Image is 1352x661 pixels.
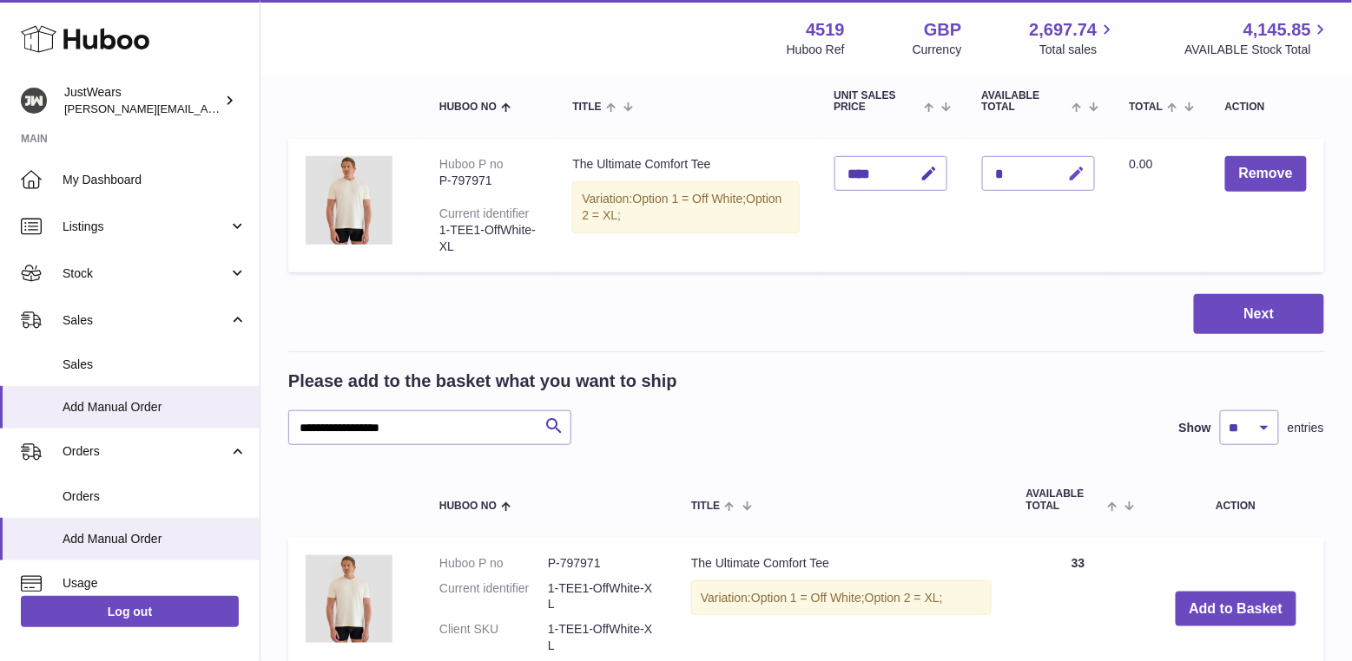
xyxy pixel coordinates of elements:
label: Show [1179,420,1211,436]
div: Variation: [691,580,992,616]
span: Title [691,501,720,512]
h2: Please add to the basket what you want to ship [288,370,677,393]
img: The Ultimate Comfort Tee [306,156,392,244]
th: Action [1148,471,1324,528]
img: josh@just-wears.com [21,88,47,114]
span: 0.00 [1130,157,1153,171]
div: Current identifier [439,206,530,220]
dt: Current identifier [439,580,548,613]
span: Option 1 = Off White; [751,591,865,605]
span: entries [1288,420,1324,436]
span: Unit Sales Price [834,90,920,113]
span: Orders [63,488,247,505]
div: P-797971 [439,173,538,189]
span: AVAILABLE Total [982,90,1068,113]
strong: 4519 [806,18,845,42]
a: 2,697.74 Total sales [1030,18,1118,58]
span: Add Manual Order [63,399,247,416]
span: Option 2 = XL; [865,591,943,605]
span: Option 2 = XL; [582,192,782,222]
dd: 1-TEE1-OffWhite-XL [548,621,656,654]
span: 2,697.74 [1030,18,1098,42]
span: Listings [63,219,228,235]
span: Usage [63,575,247,592]
button: Next [1194,294,1324,335]
span: Option 1 = Off White; [633,192,747,206]
td: The Ultimate Comfort Tee [555,139,816,272]
span: AVAILABLE Total [1026,488,1104,511]
button: Remove [1225,156,1307,192]
span: Huboo no [439,101,497,113]
dd: P-797971 [548,555,656,572]
span: Orders [63,443,228,460]
div: Currency [913,42,962,58]
span: Stock [63,265,228,282]
div: Huboo Ref [787,42,845,58]
span: My Dashboard [63,172,247,188]
dt: Huboo P no [439,555,548,572]
span: Title [572,101,601,113]
img: The Ultimate Comfort Tee [306,555,392,643]
div: Variation: [572,181,799,233]
span: Total sales [1039,42,1117,58]
span: Add Manual Order [63,531,247,547]
div: Huboo P no [439,157,504,171]
span: Sales [63,357,247,373]
div: 1-TEE1-OffWhite-XL [439,222,538,255]
span: Huboo no [439,501,497,512]
span: [PERSON_NAME][EMAIL_ADDRESS][DOMAIN_NAME] [64,101,348,115]
dd: 1-TEE1-OffWhite-XL [548,580,656,613]
span: AVAILABLE Stock Total [1184,42,1331,58]
a: 4,145.85 AVAILABLE Stock Total [1184,18,1331,58]
div: Action [1225,101,1307,113]
dt: Client SKU [439,621,548,654]
span: 4,145.85 [1243,18,1311,42]
span: Sales [63,312,228,329]
button: Add to Basket [1176,592,1297,627]
strong: GBP [924,18,961,42]
a: Log out [21,596,239,627]
div: JustWears [64,84,221,117]
span: Total [1130,101,1164,113]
